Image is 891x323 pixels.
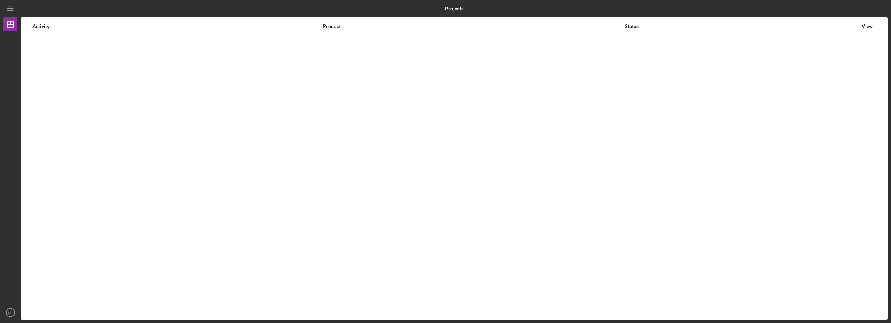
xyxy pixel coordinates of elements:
[625,23,858,29] div: Status
[32,23,322,29] div: Activity
[3,306,17,320] button: MT
[859,23,876,29] div: View
[445,6,463,12] b: Projects
[323,23,624,29] div: Product
[8,311,13,315] text: MT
